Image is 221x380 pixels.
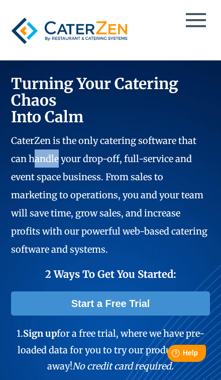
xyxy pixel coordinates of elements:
[23,328,57,339] span: Sign up
[11,74,178,126] span: Turning Your Catering Chaos Into Calm
[17,328,204,372] span: 1. for a free trial, where we have pre-loaded data for you to try our product right away!
[11,135,207,255] span: CaterZen is the only catering software that can handle your drop-off, full-service and event spac...
[132,341,210,369] iframe: Help widget launcher
[11,291,210,316] a: Start a Free Trial
[72,360,174,372] em: No credit card required.
[7,12,132,50] img: caterzen
[45,268,176,280] span: 2 Ways To Get You Started:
